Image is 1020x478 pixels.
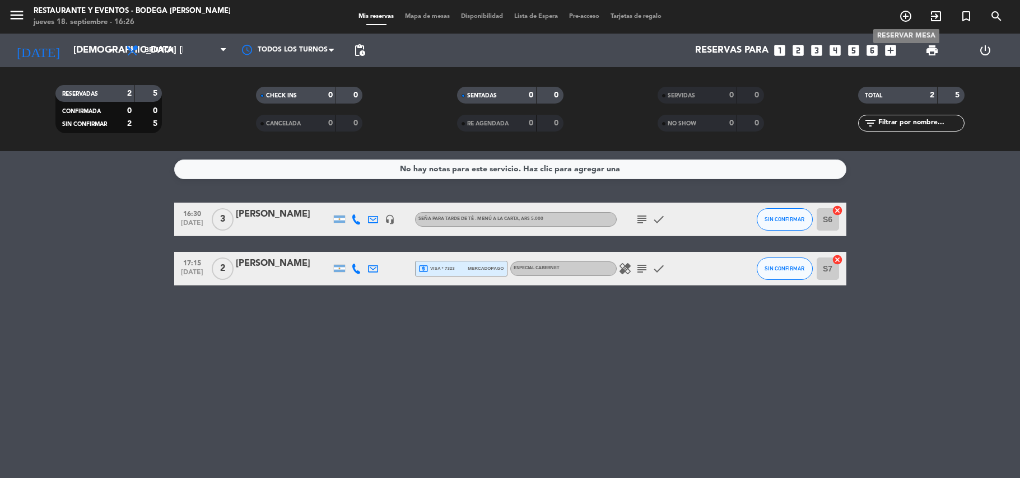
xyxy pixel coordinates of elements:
[832,205,843,216] i: cancel
[765,216,804,222] span: SIN CONFIRMAR
[514,266,560,270] span: ESPECIAL CABERNET
[153,120,160,128] strong: 5
[958,34,1012,67] div: LOG OUT
[418,264,455,274] span: visa * 7323
[468,265,504,272] span: mercadopago
[236,207,331,222] div: [PERSON_NAME]
[153,107,160,115] strong: 0
[757,208,813,231] button: SIN CONFIRMAR
[145,46,174,54] span: Brunch
[652,213,665,226] i: check
[618,262,632,275] i: healing
[865,93,882,99] span: TOTAL
[925,44,939,57] span: print
[873,29,939,43] div: RESERVAR MESA
[529,119,533,127] strong: 0
[353,13,399,20] span: Mis reservas
[212,257,234,280] span: 2
[385,214,395,224] i: headset_mic
[467,121,509,126] span: RE AGENDADA
[178,269,206,282] span: [DATE]
[266,121,301,126] span: CANCELADA
[418,264,429,274] i: local_atm
[635,262,649,275] i: subject
[668,121,696,126] span: NO SHOW
[765,265,804,271] span: SIN CONFIRMAR
[635,213,649,226] i: subject
[455,13,509,20] span: Disponibilidad
[960,10,973,23] i: turned_in_not
[864,116,877,130] i: filter_list
[877,117,964,129] input: Filtrar por nombre...
[8,7,25,24] i: menu
[899,10,912,23] i: add_circle_outline
[554,91,561,99] strong: 0
[266,93,297,99] span: CHECK INS
[990,10,1003,23] i: search
[353,44,366,57] span: pending_actions
[509,13,563,20] span: Lista de Espera
[729,119,734,127] strong: 0
[400,163,620,176] div: No hay notas para este servicio. Haz clic para agregar una
[668,93,695,99] span: SERVIDAS
[104,44,118,57] i: arrow_drop_down
[883,43,898,58] i: add_box
[772,43,787,58] i: looks_one
[153,90,160,97] strong: 5
[554,119,561,127] strong: 0
[754,91,761,99] strong: 0
[8,7,25,27] button: menu
[809,43,824,58] i: looks_3
[8,38,68,63] i: [DATE]
[236,256,331,271] div: [PERSON_NAME]
[832,254,843,265] i: cancel
[605,13,667,20] span: Tarjetas de regalo
[695,45,769,56] span: Reservas para
[754,119,761,127] strong: 0
[828,43,842,58] i: looks_4
[178,219,206,232] span: [DATE]
[62,109,101,114] span: CONFIRMADA
[34,17,231,28] div: jueves 18. septiembre - 16:26
[791,43,805,58] i: looks_two
[178,256,206,269] span: 17:15
[62,121,107,127] span: SIN CONFIRMAR
[563,13,605,20] span: Pre-acceso
[34,6,231,17] div: Restaurante y Eventos - Bodega [PERSON_NAME]
[846,43,861,58] i: looks_5
[519,217,543,221] span: , ARS 5.000
[865,43,879,58] i: looks_6
[328,119,333,127] strong: 0
[929,10,943,23] i: exit_to_app
[353,91,360,99] strong: 0
[178,207,206,219] span: 16:30
[328,91,333,99] strong: 0
[757,257,813,280] button: SIN CONFIRMAR
[979,44,992,57] i: power_settings_new
[930,91,934,99] strong: 2
[955,91,962,99] strong: 5
[418,217,543,221] span: Seña para TARDE DE TÉ - MENÚ A LA CARTA
[652,262,665,275] i: check
[127,90,132,97] strong: 2
[529,91,533,99] strong: 0
[467,93,497,99] span: SENTADAS
[62,91,98,97] span: RESERVADAS
[399,13,455,20] span: Mapa de mesas
[127,107,132,115] strong: 0
[127,120,132,128] strong: 2
[729,91,734,99] strong: 0
[353,119,360,127] strong: 0
[212,208,234,231] span: 3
